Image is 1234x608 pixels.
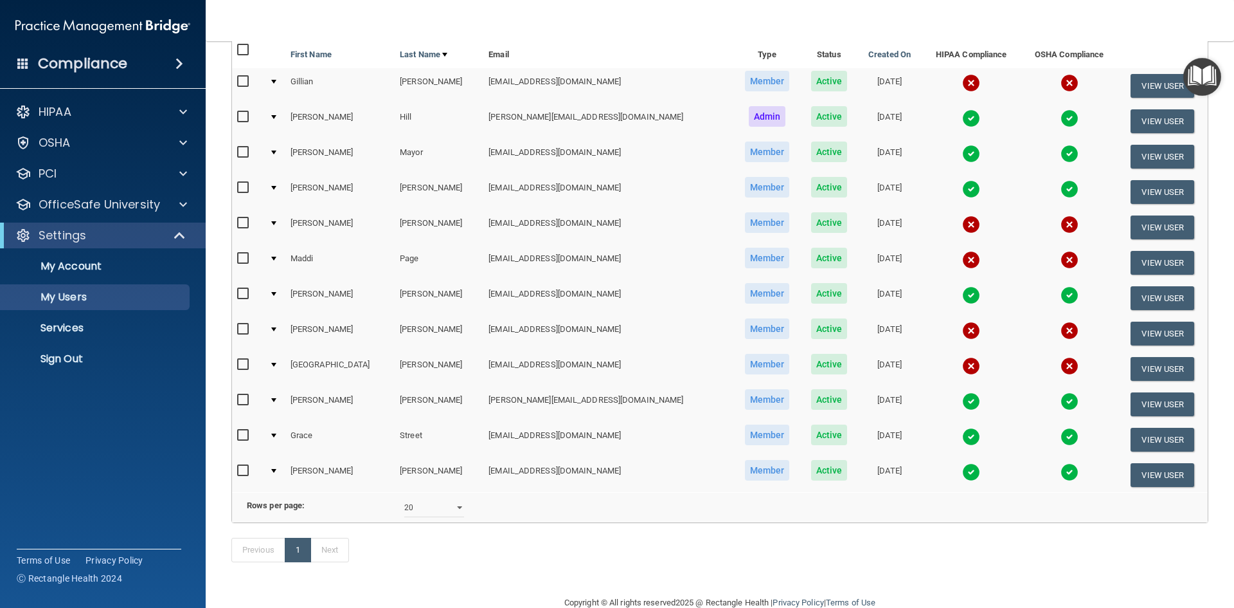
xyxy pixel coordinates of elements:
[39,228,86,243] p: Settings
[1060,109,1078,127] img: tick.e7d51cea.svg
[1131,463,1194,487] button: View User
[773,598,823,607] a: Privacy Policy
[857,139,922,174] td: [DATE]
[1131,180,1194,204] button: View User
[39,166,57,181] p: PCI
[400,47,447,62] a: Last Name
[15,135,187,151] a: OSHA
[1060,392,1078,410] img: tick.e7d51cea.svg
[15,104,187,120] a: HIPAA
[8,353,184,365] p: Sign Out
[745,354,790,374] span: Member
[285,104,395,139] td: [PERSON_NAME]
[1131,74,1194,98] button: View User
[395,68,483,104] td: [PERSON_NAME]
[811,248,848,268] span: Active
[1131,428,1194,452] button: View User
[285,387,395,422] td: [PERSON_NAME]
[811,425,848,445] span: Active
[745,71,790,91] span: Member
[483,210,733,245] td: [EMAIL_ADDRESS][DOMAIN_NAME]
[483,457,733,492] td: [EMAIL_ADDRESS][DOMAIN_NAME]
[1131,251,1194,275] button: View User
[745,248,790,268] span: Member
[811,389,848,410] span: Active
[857,210,922,245] td: [DATE]
[1131,286,1194,310] button: View User
[1060,463,1078,481] img: tick.e7d51cea.svg
[8,322,184,335] p: Services
[749,106,786,127] span: Admin
[745,212,790,233] span: Member
[1012,517,1219,568] iframe: Drift Widget Chat Controller
[962,180,980,198] img: tick.e7d51cea.svg
[483,174,733,210] td: [EMAIL_ADDRESS][DOMAIN_NAME]
[811,71,848,91] span: Active
[285,174,395,210] td: [PERSON_NAME]
[395,457,483,492] td: [PERSON_NAME]
[395,245,483,281] td: Page
[857,457,922,492] td: [DATE]
[745,425,790,445] span: Member
[857,245,922,281] td: [DATE]
[811,460,848,481] span: Active
[811,106,848,127] span: Active
[1131,322,1194,345] button: View User
[745,177,790,198] span: Member
[285,245,395,281] td: Maddi
[15,166,187,181] a: PCI
[85,554,143,567] a: Privacy Policy
[1060,357,1078,375] img: cross.ca9f0e7f.svg
[962,286,980,304] img: tick.e7d51cea.svg
[857,422,922,457] td: [DATE]
[395,104,483,139] td: Hill
[15,228,186,243] a: Settings
[1131,392,1194,416] button: View User
[857,281,922,316] td: [DATE]
[483,387,733,422] td: [PERSON_NAME][EMAIL_ADDRESS][DOMAIN_NAME]
[857,68,922,104] td: [DATE]
[395,210,483,245] td: [PERSON_NAME]
[811,318,848,339] span: Active
[395,174,483,210] td: [PERSON_NAME]
[733,37,800,68] th: Type
[285,68,395,104] td: Gillian
[1183,58,1221,96] button: Open Resource Center
[395,316,483,351] td: [PERSON_NAME]
[857,387,922,422] td: [DATE]
[857,104,922,139] td: [DATE]
[1060,180,1078,198] img: tick.e7d51cea.svg
[962,216,980,234] img: cross.ca9f0e7f.svg
[962,251,980,269] img: cross.ca9f0e7f.svg
[285,210,395,245] td: [PERSON_NAME]
[291,47,332,62] a: First Name
[38,55,127,73] h4: Compliance
[395,139,483,174] td: Mayor
[745,389,790,410] span: Member
[811,142,848,162] span: Active
[285,457,395,492] td: [PERSON_NAME]
[962,74,980,92] img: cross.ca9f0e7f.svg
[285,422,395,457] td: Grace
[285,351,395,387] td: [GEOGRAPHIC_DATA]
[745,283,790,304] span: Member
[285,281,395,316] td: [PERSON_NAME]
[483,422,733,457] td: [EMAIL_ADDRESS][DOMAIN_NAME]
[483,139,733,174] td: [EMAIL_ADDRESS][DOMAIN_NAME]
[231,538,285,562] a: Previous
[962,428,980,446] img: tick.e7d51cea.svg
[1060,251,1078,269] img: cross.ca9f0e7f.svg
[483,68,733,104] td: [EMAIL_ADDRESS][DOMAIN_NAME]
[745,460,790,481] span: Member
[15,14,190,39] img: PMB logo
[1060,428,1078,446] img: tick.e7d51cea.svg
[1060,145,1078,163] img: tick.e7d51cea.svg
[39,104,71,120] p: HIPAA
[857,316,922,351] td: [DATE]
[811,354,848,374] span: Active
[811,283,848,304] span: Active
[395,281,483,316] td: [PERSON_NAME]
[745,318,790,339] span: Member
[483,351,733,387] td: [EMAIL_ADDRESS][DOMAIN_NAME]
[826,598,875,607] a: Terms of Use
